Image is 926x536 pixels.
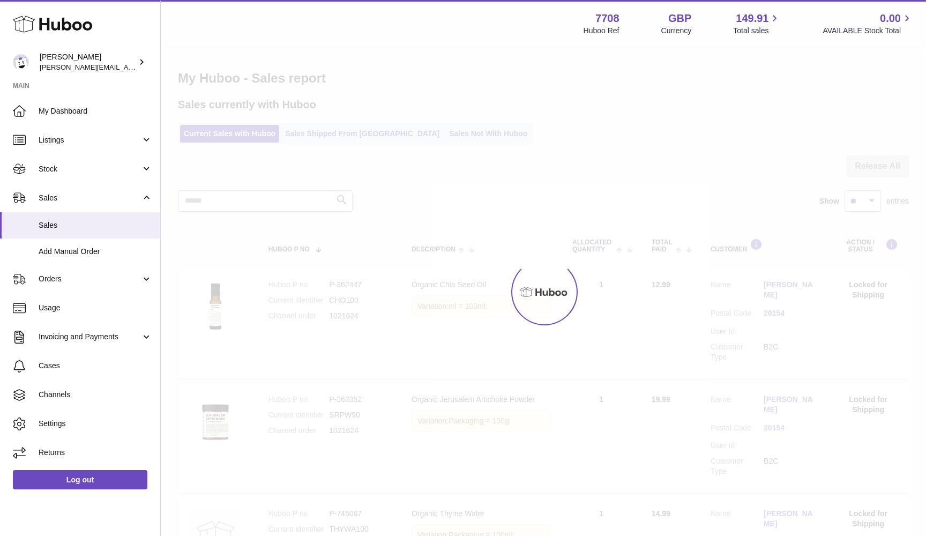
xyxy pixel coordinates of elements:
img: victor@erbology.co [13,54,29,70]
span: Stock [39,164,141,174]
span: Usage [39,303,152,313]
span: [PERSON_NAME][EMAIL_ADDRESS][DOMAIN_NAME] [40,63,215,71]
span: Listings [39,135,141,145]
div: Huboo Ref [584,26,619,36]
span: Cases [39,361,152,371]
span: Sales [39,193,141,203]
strong: 7708 [595,11,619,26]
div: Currency [661,26,692,36]
strong: GBP [668,11,691,26]
a: 149.91 Total sales [733,11,781,36]
a: Log out [13,470,147,489]
a: 0.00 AVAILABLE Stock Total [823,11,913,36]
span: 0.00 [880,11,901,26]
div: [PERSON_NAME] [40,52,136,72]
span: My Dashboard [39,106,152,116]
span: Orders [39,274,141,284]
span: Add Manual Order [39,247,152,257]
span: AVAILABLE Stock Total [823,26,913,36]
span: Settings [39,419,152,429]
span: Invoicing and Payments [39,332,141,342]
span: Returns [39,448,152,458]
span: 149.91 [736,11,768,26]
span: Total sales [733,26,781,36]
span: Channels [39,390,152,400]
span: Sales [39,220,152,230]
